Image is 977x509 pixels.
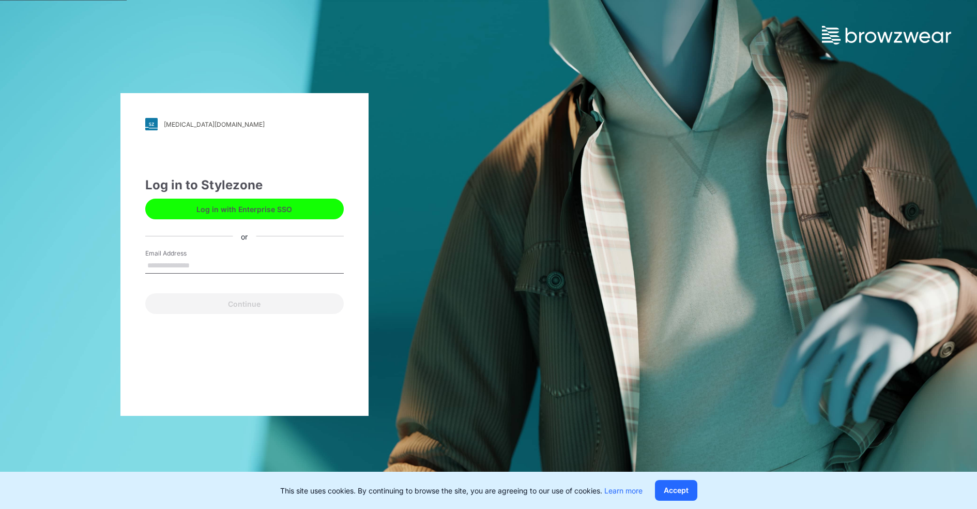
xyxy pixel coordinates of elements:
a: [MEDICAL_DATA][DOMAIN_NAME] [145,118,344,130]
button: Accept [655,480,697,501]
img: browzwear-logo.73288ffb.svg [822,26,951,44]
div: [MEDICAL_DATA][DOMAIN_NAME] [164,121,265,128]
div: or [233,231,256,242]
img: svg+xml;base64,PHN2ZyB3aWR0aD0iMjgiIGhlaWdodD0iMjgiIHZpZXdCb3g9IjAgMCAyOCAyOCIgZmlsbD0ibm9uZSIgeG... [145,118,158,130]
p: This site uses cookies. By continuing to browse the site, you are agreeing to our use of cookies. [280,485,643,496]
div: Log in to Stylezone [145,176,344,194]
button: Log in with Enterprise SSO [145,199,344,219]
label: Email Address [145,249,218,258]
a: Learn more [604,486,643,495]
